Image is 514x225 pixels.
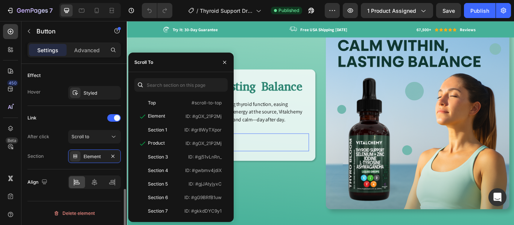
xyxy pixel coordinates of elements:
div: Publish [470,7,489,15]
p: ID: #gkkdDYC9y1 [184,208,222,214]
button: 7 [3,3,56,18]
p: Settings [37,46,58,54]
p: #scroll-to-top [192,100,222,106]
span: Published [278,7,299,14]
p: ID: #gOX_21P2Mj [186,113,222,120]
p: 7 [49,6,53,15]
div: Scroll To [134,59,153,66]
p: ID: #gG9BRfB1uw [184,194,222,201]
div: Element [84,153,105,160]
p: ID: #gj51vLnRn_ [188,154,222,160]
div: Section [27,153,44,160]
div: Beta [6,137,18,143]
button: 1 product assigned [361,3,433,18]
span: Save [443,8,455,14]
div: Product [148,140,165,146]
p: ID: #gwbmv4jdiX [185,167,222,174]
p: We don’t just mask symptoms. By nourishing thyroid function, easing hormonal imbalances, and rest... [14,92,211,119]
button: Scroll to [68,130,121,143]
p: Advanced [74,46,100,54]
div: Link [27,115,36,121]
div: Effect [27,72,41,79]
div: Undo/Redo [142,3,172,18]
div: Delete element [53,209,95,218]
div: Section 7 [148,208,168,214]
iframe: Design area [127,21,514,225]
div: Section 5 [148,181,168,187]
p: Reviews [388,6,406,14]
p: ID: #gOX_21P2Mj [186,140,222,147]
div: Align [27,177,49,187]
div: 450 [7,80,18,86]
span: / [196,7,198,15]
p: Button [36,27,100,36]
div: Styled [84,90,119,97]
div: Section 1 [148,127,167,133]
img: Alt Image [232,6,446,219]
a: 👉🏻 Buy It Now [13,131,106,152]
div: Button [23,121,40,127]
p: ID: #gjJAtyjyxC [189,181,222,187]
input: Search section on this page [134,78,228,92]
button: Publish [464,3,496,18]
p: ID: #gr8WyTXpor [184,127,222,133]
button: Delete element [27,207,121,219]
div: Open Intercom Messenger [488,188,506,206]
div: Section 6 [148,194,168,201]
div: Element [148,113,165,119]
div: Section 3 [148,154,168,160]
div: Top [148,100,156,106]
div: After click [27,133,49,140]
div: Section 4 [148,167,168,174]
span: Scroll to [71,134,89,139]
button: Save [436,3,461,18]
span: 1 product assigned [367,7,416,15]
p: 👉🏻 Buy It Now [31,136,88,148]
span: Thyroid Support Drops [200,7,253,15]
h2: Calm Within, Lasting Balance [13,68,212,86]
div: Hover [27,89,41,95]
